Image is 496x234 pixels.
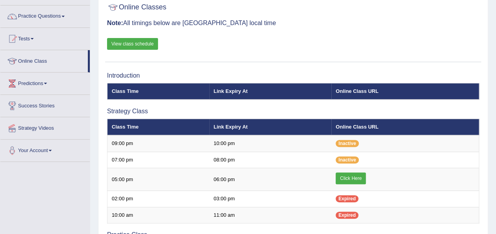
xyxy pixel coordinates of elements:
span: Expired [336,195,358,202]
td: 10:00 pm [209,135,332,152]
td: 11:00 am [209,207,332,223]
a: Your Account [0,140,90,159]
a: View class schedule [107,38,158,50]
b: Note: [107,20,123,26]
td: 07:00 pm [107,152,209,168]
td: 08:00 pm [209,152,332,168]
h3: Introduction [107,72,479,79]
a: Success Stories [0,95,90,114]
h2: Online Classes [107,2,166,13]
a: Online Class [0,50,88,70]
a: Practice Questions [0,5,90,25]
th: Class Time [107,83,209,100]
span: Inactive [336,140,359,147]
a: Predictions [0,73,90,92]
td: 09:00 pm [107,135,209,152]
td: 06:00 pm [209,168,332,191]
span: Expired [336,212,358,219]
th: Class Time [107,119,209,135]
a: Click Here [336,172,366,184]
td: 10:00 am [107,207,209,223]
th: Link Expiry At [209,83,332,100]
th: Online Class URL [331,119,479,135]
a: Tests [0,28,90,47]
td: 02:00 pm [107,191,209,207]
h3: Strategy Class [107,108,479,115]
td: 03:00 pm [209,191,332,207]
span: Inactive [336,156,359,163]
th: Online Class URL [331,83,479,100]
td: 05:00 pm [107,168,209,191]
a: Strategy Videos [0,117,90,137]
th: Link Expiry At [209,119,332,135]
h3: All timings below are [GEOGRAPHIC_DATA] local time [107,20,479,27]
